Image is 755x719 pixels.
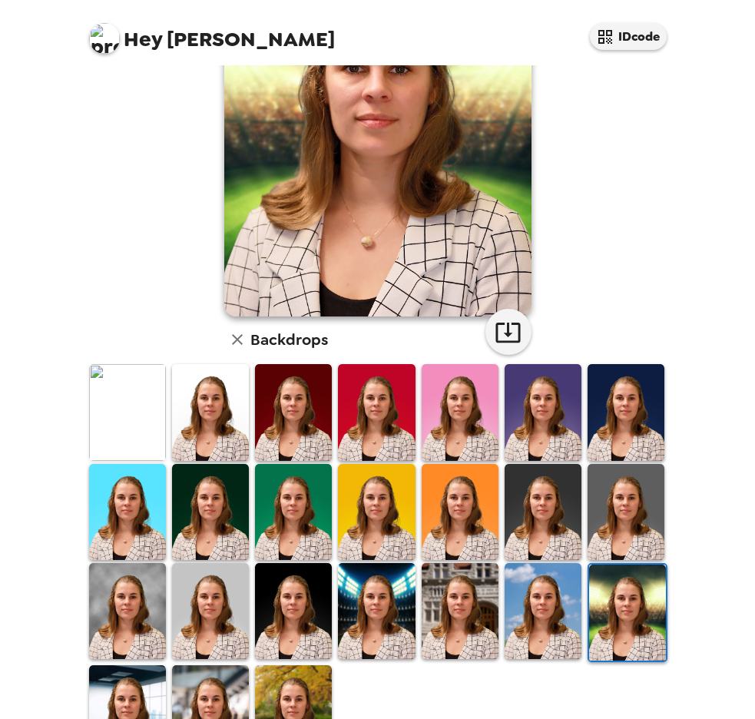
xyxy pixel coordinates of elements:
h6: Backdrops [250,327,328,352]
img: Original [89,364,166,460]
span: Hey [124,25,162,53]
img: profile pic [89,23,120,54]
button: IDcode [590,23,667,50]
span: [PERSON_NAME] [89,15,335,50]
